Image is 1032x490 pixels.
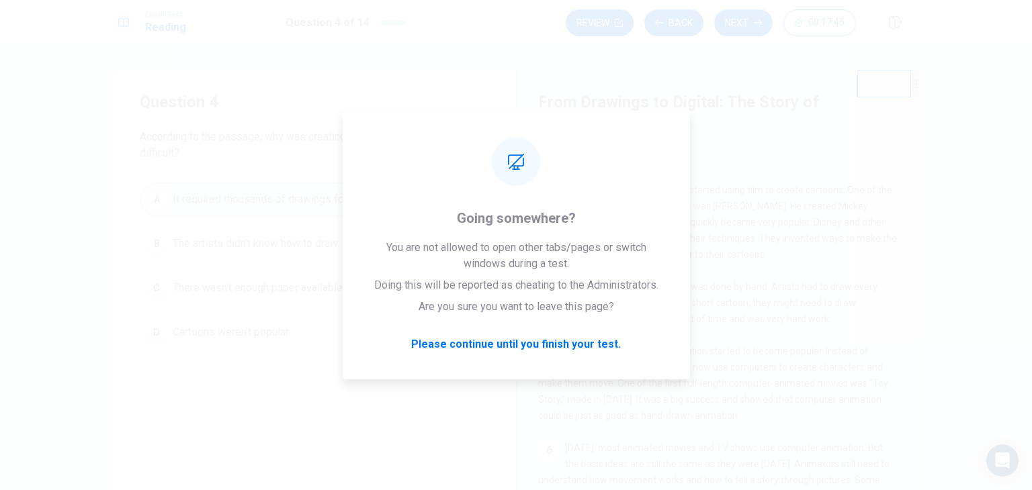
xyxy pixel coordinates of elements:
[146,233,167,254] div: B
[140,271,489,305] button: CThere wasn't enough paper available
[140,183,489,216] button: AIt required thousands of drawings for a short cartoon
[538,91,894,134] h4: From Drawings to Digital: The Story of Animation
[146,322,167,343] div: D
[146,277,167,299] div: C
[566,9,634,36] button: Review
[783,9,856,36] button: 00:17:45
[173,236,338,252] span: The artists didn't know how to draw
[140,227,489,260] button: BThe artists didn't know how to draw
[808,17,845,28] span: 00:17:45
[538,346,888,421] span: In the 1990s, computer animation started to become popular. Instead of drawing by hand, artists c...
[146,189,167,210] div: A
[644,9,703,36] button: Back
[140,315,489,349] button: DCartoons weren't popular
[714,9,773,36] button: Next
[538,185,897,260] span: In the early 1900s, animators started using film to create cartoons. One of the most famous early...
[173,191,420,207] span: It required thousands of drawings for a short cartoon
[538,182,560,203] div: 3
[140,129,489,161] span: According to the passage, why was creating hand-drawn animation difficult?
[538,279,560,300] div: 4
[538,281,877,324] span: For many years, all animation was done by hand. Artists had to draw every frame of the animation....
[145,19,186,36] h1: Reading
[140,91,489,113] h4: Question 4
[538,440,560,461] div: 6
[538,343,560,364] div: 5
[173,280,343,296] span: There wasn't enough paper available
[286,15,370,31] h1: Question 4 of 14
[145,10,186,19] span: Level Test
[173,324,289,340] span: Cartoons weren't popular
[986,444,1019,477] div: Open Intercom Messenger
